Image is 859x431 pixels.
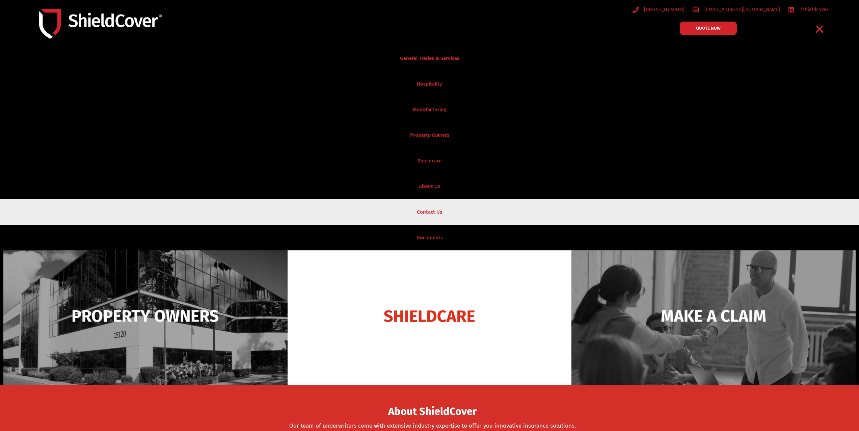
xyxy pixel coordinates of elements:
[788,5,828,14] a: /shieldcover
[388,407,477,416] span: About ShieldCover
[642,5,684,14] span: [PHONE_NUMBER]
[696,26,721,30] span: QUOTE NOW
[289,422,576,429] a: Our team of underwriters come with extensive industry expertise to offer you innovative insurance...
[680,22,737,35] a: QUOTE NOW
[388,409,477,416] a: About ShieldCover
[812,21,828,37] div: Menu Toggle
[703,5,780,14] span: [EMAIL_ADDRESS][DOMAIN_NAME]
[39,9,162,39] img: Shield-Cover-Underwriting-Australia-logo-full
[693,5,780,14] a: [EMAIL_ADDRESS][DOMAIN_NAME]
[798,5,829,14] span: /shieldcover
[633,5,685,14] a: [PHONE_NUMBER]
